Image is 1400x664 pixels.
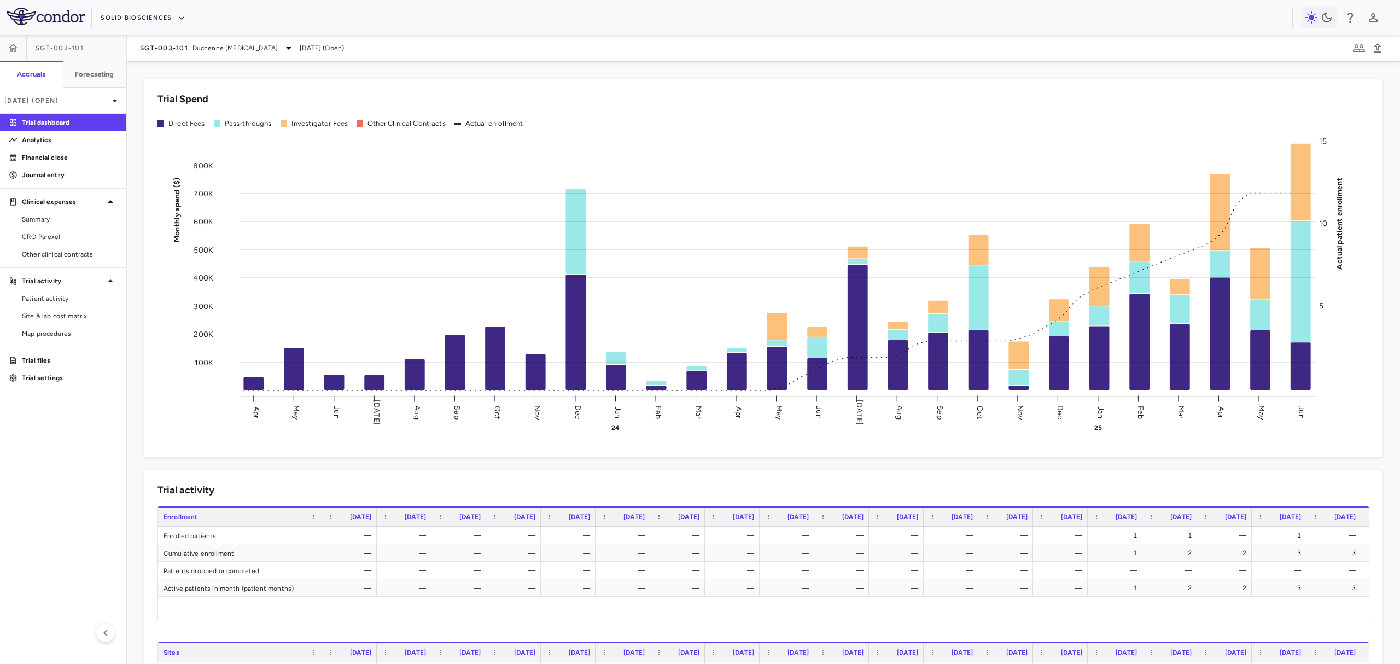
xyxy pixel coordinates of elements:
div: 2 [1152,579,1192,597]
span: [DATE] [1061,649,1082,656]
span: [DATE] [459,513,481,521]
div: Investigator Fees [291,119,348,129]
text: Jun [1297,406,1306,418]
span: Site & lab cost matrix [22,311,117,321]
span: [DATE] [1334,649,1356,656]
text: Aug [412,405,422,419]
span: [DATE] [897,513,918,521]
p: Trial dashboard [22,118,117,127]
div: — [934,562,973,579]
div: — [1207,527,1246,544]
tspan: 5 [1319,301,1323,310]
tspan: 10 [1319,219,1327,228]
div: — [1043,579,1082,597]
tspan: 500K [194,245,213,254]
div: Actual enrollment [465,119,523,129]
span: [DATE] [1170,513,1192,521]
h6: Forecasting [75,69,114,79]
div: 3 [1262,544,1301,562]
span: [DATE] [733,649,754,656]
span: [DATE] [1280,649,1301,656]
div: — [1316,562,1356,579]
tspan: 200K [194,330,213,339]
div: — [934,579,973,597]
h6: Trial activity [157,483,214,498]
div: — [715,527,754,544]
div: — [660,527,699,544]
span: SGT-003-101 [36,44,84,53]
div: 1 [1098,579,1137,597]
span: [DATE] [787,513,809,521]
text: Jan [613,406,622,418]
text: Jun [332,406,341,418]
div: 1 [1262,527,1301,544]
div: 3 [1316,544,1356,562]
div: — [715,562,754,579]
div: — [387,562,426,579]
p: [DATE] (Open) [4,96,108,106]
div: — [496,562,535,579]
text: Apr [252,406,261,418]
div: — [551,544,590,562]
span: [DATE] [952,513,973,521]
div: — [934,527,973,544]
text: Jan [1096,406,1105,418]
div: — [769,562,809,579]
div: — [660,579,699,597]
span: [DATE] [350,649,371,656]
div: — [660,562,699,579]
span: Duchenne [MEDICAL_DATA] [192,43,278,53]
span: [DATE] [1280,513,1301,521]
div: — [605,527,645,544]
text: Feb [654,405,663,418]
div: — [988,579,1028,597]
div: — [934,544,973,562]
span: Enrollment [164,513,198,521]
text: Mar [1176,405,1186,418]
span: [DATE] [842,513,864,521]
span: [DATE] [405,513,426,521]
div: — [387,579,426,597]
div: 3 [1316,579,1356,597]
span: Other clinical contracts [22,249,117,259]
p: Analytics [22,135,117,145]
div: — [1098,562,1137,579]
span: [DATE] [1225,649,1246,656]
span: [DATE] [623,649,645,656]
div: — [605,544,645,562]
div: — [496,544,535,562]
div: Cumulative enrollment [158,544,322,561]
tspan: 700K [194,189,213,198]
text: 24 [611,424,620,432]
span: [DATE] [1170,649,1192,656]
div: 2 [1152,544,1192,562]
text: Nov [1016,405,1025,420]
text: Sep [452,405,462,419]
div: — [988,562,1028,579]
span: [DATE] [1006,513,1028,521]
div: — [605,562,645,579]
div: 2 [1207,544,1246,562]
text: Feb [1136,405,1145,418]
span: [DATE] [1116,513,1137,521]
tspan: 15 [1319,136,1327,145]
text: Oct [493,405,502,418]
div: — [879,544,918,562]
span: [DATE] [569,513,590,521]
text: Aug [895,405,904,419]
div: — [879,579,918,597]
h6: Accruals [17,69,45,79]
div: — [660,544,699,562]
span: [DATE] [787,649,809,656]
text: Oct [975,405,984,418]
span: [DATE] [1116,649,1137,656]
tspan: 600K [194,217,213,226]
div: — [1207,562,1246,579]
span: [DATE] [1061,513,1082,521]
text: 25 [1094,424,1102,432]
div: — [824,544,864,562]
span: [DATE] [733,513,754,521]
tspan: 100K [195,358,213,367]
div: — [551,579,590,597]
p: Trial settings [22,373,117,383]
